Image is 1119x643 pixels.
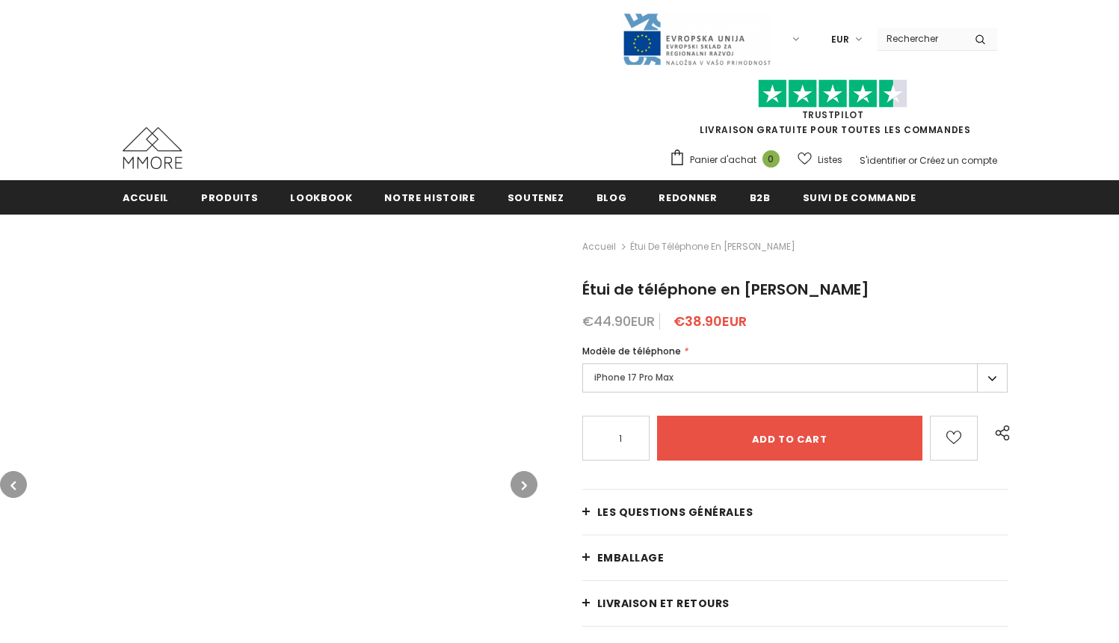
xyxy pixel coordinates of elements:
span: B2B [750,191,771,205]
span: Panier d'achat [690,153,756,167]
a: Suivi de commande [803,180,916,214]
span: soutenez [508,191,564,205]
a: Lookbook [290,180,352,214]
a: Redonner [659,180,717,214]
input: Add to cart [657,416,922,461]
img: Faites confiance aux étoiles pilotes [758,79,907,108]
a: Livraison et retours [582,581,1008,626]
span: 0 [762,150,780,167]
a: EMBALLAGE [582,535,1008,580]
span: EUR [831,32,849,47]
span: Livraison et retours [597,596,730,611]
img: Cas MMORE [123,127,182,169]
span: €38.90EUR [673,312,747,330]
span: Blog [597,191,627,205]
a: Blog [597,180,627,214]
span: Les questions générales [597,505,753,520]
label: iPhone 17 Pro Max [582,363,1008,393]
span: Suivi de commande [803,191,916,205]
span: Étui de téléphone en [PERSON_NAME] [582,279,869,300]
span: Produits [201,191,258,205]
a: B2B [750,180,771,214]
span: Notre histoire [384,191,475,205]
span: Listes [818,153,842,167]
span: Étui de téléphone en [PERSON_NAME] [630,238,795,256]
span: Lookbook [290,191,352,205]
a: Accueil [123,180,170,214]
span: Redonner [659,191,717,205]
span: Modèle de téléphone [582,345,681,357]
input: Search Site [878,28,964,49]
a: Listes [798,147,842,173]
a: S'identifier [860,154,906,167]
a: Accueil [582,238,616,256]
a: TrustPilot [802,108,864,121]
a: Notre histoire [384,180,475,214]
span: Accueil [123,191,170,205]
span: or [908,154,917,167]
a: Créez un compte [919,154,997,167]
a: Les questions générales [582,490,1008,535]
span: EMBALLAGE [597,550,665,565]
span: LIVRAISON GRATUITE POUR TOUTES LES COMMANDES [669,86,997,136]
a: Javni Razpis [622,32,771,45]
a: Produits [201,180,258,214]
a: Panier d'achat 0 [669,149,787,171]
span: €44.90EUR [582,312,655,330]
a: soutenez [508,180,564,214]
img: Javni Razpis [622,12,771,67]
